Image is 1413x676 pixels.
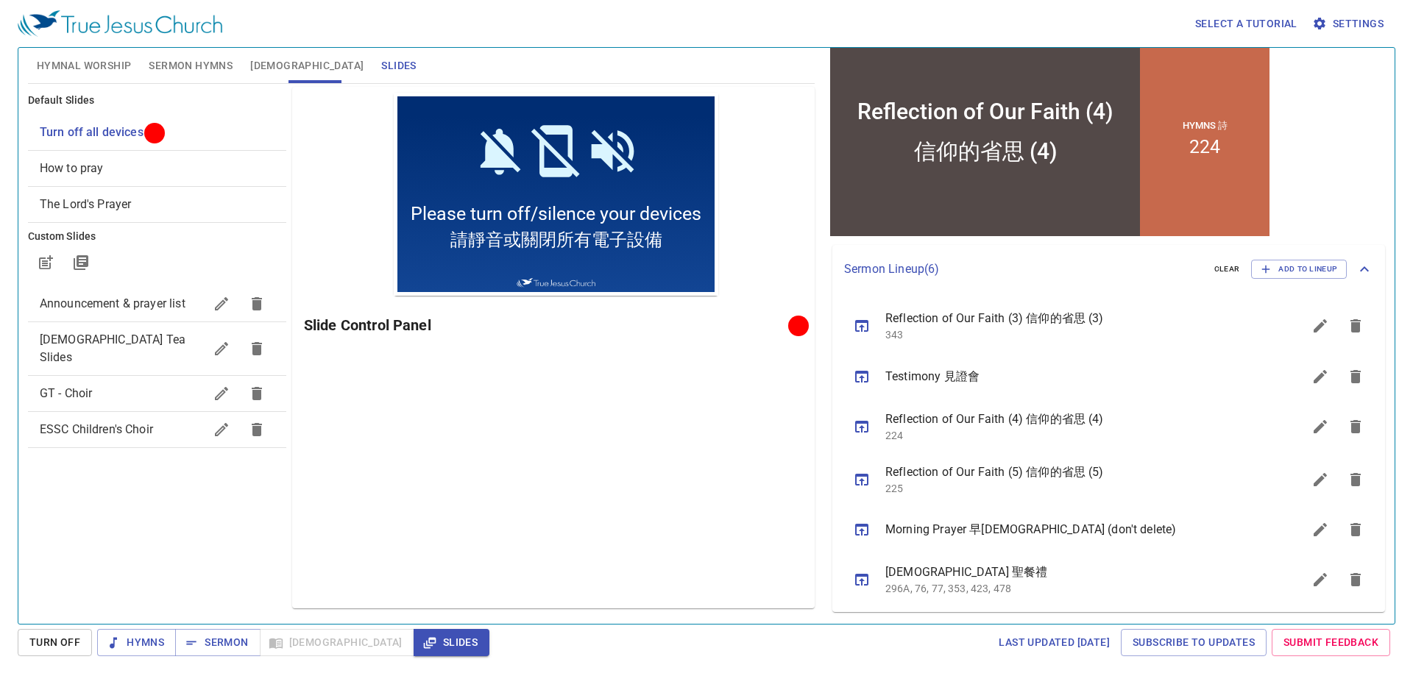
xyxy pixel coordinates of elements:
[28,93,286,109] h6: Default Slides
[40,197,132,211] span: [object Object]
[885,428,1267,443] p: 224
[1133,633,1255,652] span: Subscribe to Updates
[1309,10,1389,38] button: Settings
[28,376,286,411] div: GT - Choir
[28,115,286,150] div: Turn off all devices
[40,296,185,310] span: Announcement & prayer list
[885,581,1267,596] p: 296A, 76, 77, 353, 423, 478
[1251,260,1347,279] button: Add to Lineup
[97,629,176,656] button: Hymns
[28,151,286,186] div: How to pray
[1195,15,1297,33] span: Select a tutorial
[1189,10,1303,38] button: Select a tutorial
[1272,629,1390,656] a: Submit Feedback
[28,187,286,222] div: The Lord's Prayer
[40,125,144,139] span: [object Object]
[304,313,793,337] h6: Slide Control Panel
[28,412,286,447] div: ESSC Children's Choir
[885,481,1267,496] p: 225
[17,110,308,132] span: Please turn off/silence your devices
[844,260,1203,278] p: Sermon Lineup ( 6 )
[414,629,489,656] button: Slides
[40,161,104,175] span: [object Object]
[1315,15,1384,33] span: Settings
[28,286,286,321] div: Announcement & prayer list
[123,185,202,196] img: True Jesus Church
[187,633,248,652] span: Sermon
[40,332,185,364] span: Gospel Tea Slides
[885,463,1267,481] span: Reflection of Our Faith (5) 信仰的省思 (5)
[993,629,1116,656] a: Last updated [DATE]
[250,57,364,75] span: [DEMOGRAPHIC_DATA]
[18,629,92,656] button: Turn Off
[57,135,269,159] span: 請靜音或關閉所有電子設備
[1205,260,1249,278] button: clear
[826,37,1273,240] iframe: from-child
[40,422,153,436] span: ESSC Children's Choir
[149,57,233,75] span: Sermon Hymns
[109,633,164,652] span: Hymns
[18,10,222,37] img: True Jesus Church
[1261,263,1337,276] span: Add to Lineup
[28,229,286,245] h6: Custom Slides
[885,310,1267,327] span: Reflection of Our Faith (3) 信仰的省思 (3)
[885,521,1267,538] span: Morning Prayer 早[DEMOGRAPHIC_DATA] (don't delete)
[1121,629,1267,656] a: Subscribe to Updates
[40,386,93,400] span: GT - Choir
[425,633,478,652] span: Slides
[885,410,1267,428] span: Reflection of Our Faith (4) 信仰的省思 (4)
[1283,633,1378,652] span: Submit Feedback
[37,57,132,75] span: Hymnal Worship
[832,245,1385,293] div: Sermon Lineup(6)clearAdd to Lineup
[832,293,1385,611] ul: sermon lineup list
[381,57,416,75] span: Slides
[885,368,1267,385] span: Testimony 見證會
[29,633,80,652] span: Turn Off
[885,563,1267,581] span: [DEMOGRAPHIC_DATA] 聖餐禮
[175,629,260,656] button: Sermon
[28,322,286,375] div: [DEMOGRAPHIC_DATA] Tea Slides
[885,327,1267,342] p: 343
[999,633,1110,652] span: Last updated [DATE]
[1214,263,1240,276] span: clear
